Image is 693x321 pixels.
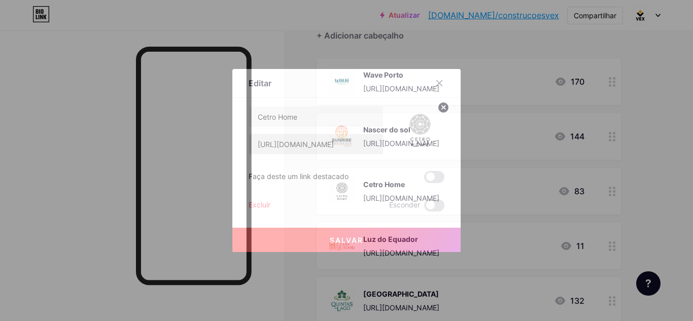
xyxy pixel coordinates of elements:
[249,78,271,88] font: Editar
[249,134,383,154] input: URL
[389,200,420,209] font: Esconder
[232,228,461,252] button: Salvar
[396,106,444,155] img: link_miniatura
[249,106,383,127] input: Título
[249,200,270,209] font: Excluir
[249,172,349,181] font: Faça deste um link destacado
[330,236,363,244] font: Salvar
